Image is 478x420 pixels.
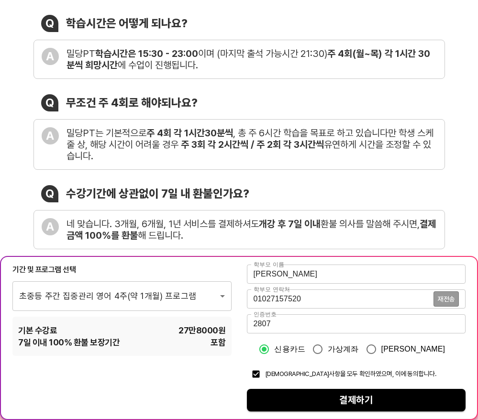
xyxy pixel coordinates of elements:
span: 27만8000 원 [178,324,225,336]
div: 밀당PT는 기본적으로 , 총 주 6시간 학습을 목표로 하고 있습니다만 학생 스케줄 상, 해당 시간이 어려울 경우 유연하게 시간을 조정할 수 있습니다. [67,127,437,162]
span: 결제하기 [255,392,458,409]
b: 개강 후 7일 이내 [259,218,321,230]
span: [PERSON_NAME] [381,343,445,355]
span: 신용카드 [274,343,305,355]
input: 학부모 이름을 입력해주세요 [247,265,466,284]
span: 기본 수강료 [18,324,57,336]
span: 7 일 이내 100% 환불 보장기간 [18,336,120,348]
div: 밀당PT 이며 (마지막 출석 가능시간 21:30) 에 수업이 진행됩니다. [67,48,437,71]
button: 재전송 [434,291,459,307]
span: [DEMOGRAPHIC_DATA]사항을 모두 확인하였으며, 이에 동의합니다. [265,370,436,377]
b: 학습시간은 15:30 - 23:00 [95,48,198,59]
span: 재전송 [438,296,455,302]
div: A [42,218,59,235]
input: 학부모 연락처를 입력해주세요 [247,289,434,309]
div: 네 맞습니다. 3개월, 6개월, 1년 서비스를 결제하셔도 환불 의사를 말씀해 주시면, 해 드립니다. [67,218,437,241]
div: Q [41,94,58,111]
span: 포함 [211,336,225,348]
div: 학습시간은 어떻게 되나요? [66,16,188,30]
div: 무조건 주 4회로 해야되나요? [66,96,198,110]
b: 주 3회 각 2시간씩 / 주 2회 각 3시간씩 [181,139,324,150]
button: 결제하기 [247,389,466,411]
div: 기간 및 프로그램 선택 [12,265,232,275]
b: 주 4회(월~목) 각 1시간 30분씩 희망시간 [67,48,430,71]
div: A [42,127,59,144]
div: Q [41,185,58,202]
div: A [42,48,59,65]
b: 결제금액 100%를 환불 [67,218,436,241]
b: 주 4회 각 1시간30분씩 [146,127,233,139]
div: 수강기간에 상관없이 7일 내 환불인가요? [66,187,249,200]
div: Q [41,15,58,32]
div: 초중등 주간 집중관리 영어 4주(약 1개월) 프로그램 [12,281,232,310]
span: 가상계좌 [328,343,359,355]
